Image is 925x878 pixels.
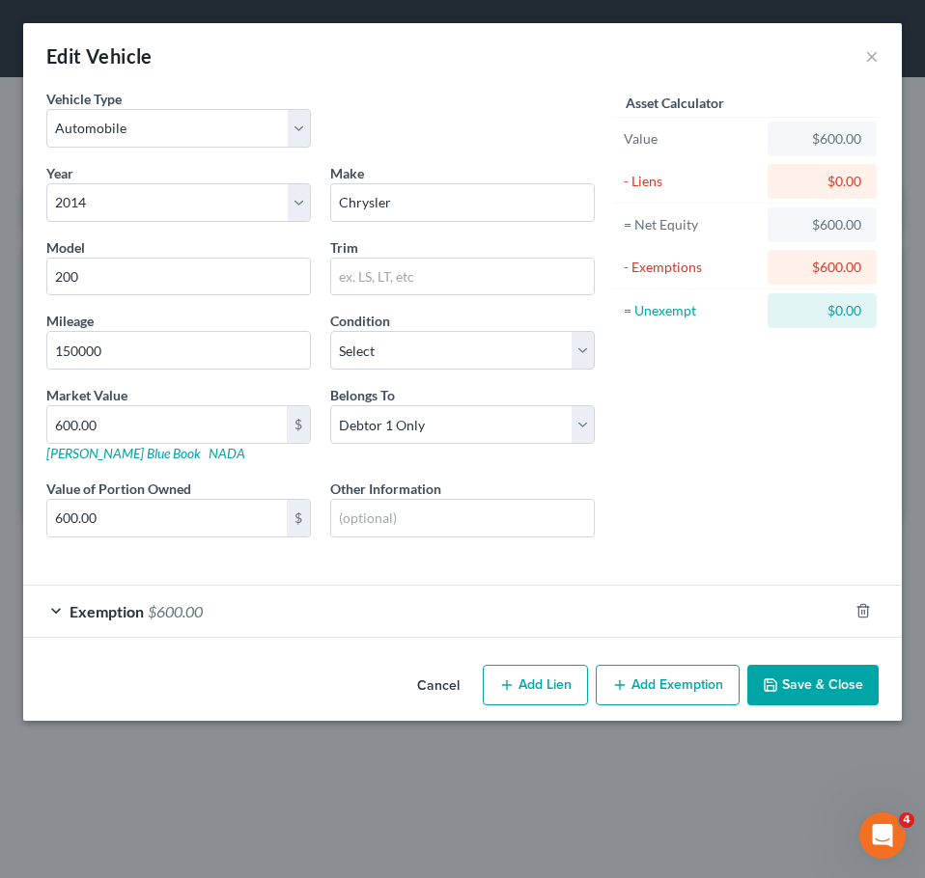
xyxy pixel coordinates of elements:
[624,301,760,320] div: = Unexempt
[209,445,245,461] a: NADA
[287,406,310,443] div: $
[624,129,760,149] div: Value
[596,665,740,705] button: Add Exemption
[747,665,879,705] button: Save & Close
[47,332,310,369] input: --
[331,259,594,295] input: ex. LS, LT, etc
[46,385,127,405] label: Market Value
[330,387,395,403] span: Belongs To
[331,184,594,221] input: ex. Nissan
[330,479,441,499] label: Other Information
[47,259,310,295] input: ex. Altima
[402,667,475,705] button: Cancel
[46,445,201,461] a: [PERSON_NAME] Blue Book
[783,215,860,234] div: $600.00
[783,258,860,277] div: $600.00
[624,215,760,234] div: = Net Equity
[46,237,85,258] label: Model
[47,500,287,536] input: 0.00
[624,258,760,277] div: - Exemptions
[70,602,144,620] span: Exemption
[899,812,914,828] span: 4
[46,89,122,109] label: Vehicle Type
[624,172,760,191] div: - Liens
[148,602,203,620] span: $600.00
[483,665,588,705] button: Add Lien
[330,237,358,258] label: Trim
[783,172,860,191] div: $0.00
[783,129,860,149] div: $600.00
[287,500,310,536] div: $
[47,406,287,443] input: 0.00
[330,311,390,331] label: Condition
[626,93,724,113] label: Asset Calculator
[865,44,879,68] button: ×
[859,812,906,859] iframe: Intercom live chat
[331,500,594,536] input: (optional)
[46,479,191,499] label: Value of Portion Owned
[330,165,364,181] span: Make
[46,311,94,331] label: Mileage
[46,42,153,69] div: Edit Vehicle
[46,163,73,183] label: Year
[783,301,860,320] div: $0.00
